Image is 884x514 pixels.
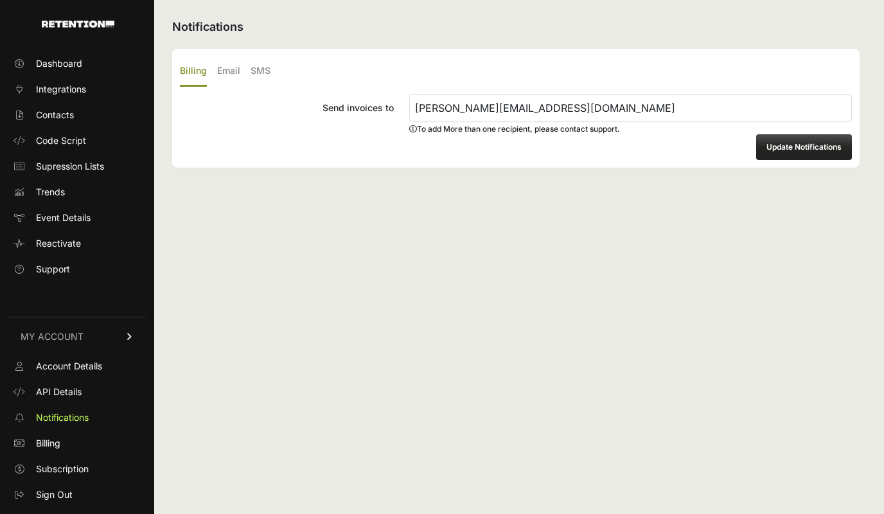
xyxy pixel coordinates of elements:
span: Sign Out [36,488,73,501]
span: Event Details [36,211,91,224]
a: Subscription [8,459,146,479]
span: Account Details [36,360,102,373]
a: Event Details [8,208,146,228]
a: Code Script [8,130,146,151]
label: Billing [180,57,207,87]
a: MY ACCOUNT [8,317,146,356]
a: Account Details [8,356,146,377]
span: Supression Lists [36,160,104,173]
a: Notifications [8,407,146,428]
label: Email [217,57,240,87]
a: Supression Lists [8,156,146,177]
span: Support [36,263,70,276]
a: Support [8,259,146,279]
span: MY ACCOUNT [21,330,84,343]
a: Contacts [8,105,146,125]
span: Trends [36,186,65,199]
a: API Details [8,382,146,402]
span: API Details [36,385,82,398]
span: Billing [36,437,60,450]
span: Notifications [36,411,89,424]
span: Dashboard [36,57,82,70]
span: Code Script [36,134,86,147]
label: SMS [251,57,270,87]
a: Sign Out [8,484,146,505]
div: To add More than one recipient, please contact support. [409,124,852,134]
span: Subscription [36,463,89,475]
span: Integrations [36,83,86,96]
img: Retention.com [42,21,114,28]
h2: Notifications [172,18,860,36]
a: Dashboard [8,53,146,74]
span: Contacts [36,109,74,121]
div: Send invoices to [180,102,394,114]
input: Send invoices to [409,94,852,121]
a: Reactivate [8,233,146,254]
a: Billing [8,433,146,454]
a: Integrations [8,79,146,100]
button: Update Notifications [756,134,852,160]
span: Reactivate [36,237,81,250]
a: Trends [8,182,146,202]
